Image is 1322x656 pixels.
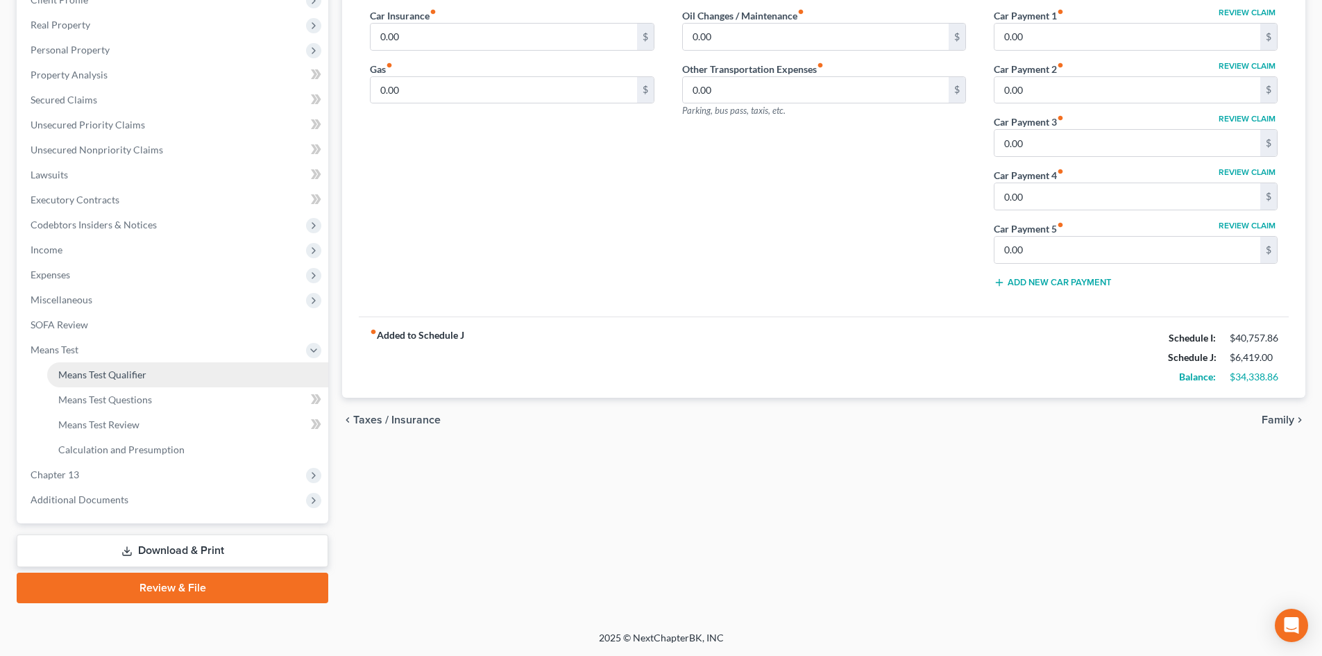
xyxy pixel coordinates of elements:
[47,412,328,437] a: Means Test Review
[1217,115,1278,123] button: Review Claim
[1057,62,1064,69] i: fiber_manual_record
[994,183,1260,210] input: --
[353,414,441,426] span: Taxes / Insurance
[1217,62,1278,70] button: Review Claim
[19,162,328,187] a: Lawsuits
[370,328,464,387] strong: Added to Schedule J
[31,494,128,505] span: Additional Documents
[994,221,1064,236] label: Car Payment 5
[58,419,139,430] span: Means Test Review
[1262,414,1294,426] span: Family
[19,62,328,87] a: Property Analysis
[1260,77,1277,103] div: $
[994,277,1112,288] button: Add New Car Payment
[994,168,1064,183] label: Car Payment 4
[31,194,119,205] span: Executory Contracts
[994,8,1064,23] label: Car Payment 1
[342,414,441,426] button: chevron_left Taxes / Insurance
[1230,351,1278,364] div: $6,419.00
[1217,8,1278,17] button: Review Claim
[19,87,328,112] a: Secured Claims
[31,344,78,355] span: Means Test
[19,312,328,337] a: SOFA Review
[1230,370,1278,384] div: $34,338.86
[19,137,328,162] a: Unsecured Nonpriority Claims
[31,244,62,255] span: Income
[31,294,92,305] span: Miscellaneous
[1169,332,1216,344] strong: Schedule I:
[683,77,949,103] input: --
[994,62,1064,76] label: Car Payment 2
[683,24,949,50] input: --
[994,77,1260,103] input: --
[1168,351,1217,363] strong: Schedule J:
[31,269,70,280] span: Expenses
[31,119,145,131] span: Unsecured Priority Claims
[370,8,437,23] label: Car Insurance
[58,444,185,455] span: Calculation and Presumption
[994,115,1064,129] label: Car Payment 3
[386,62,393,69] i: fiber_manual_record
[1057,115,1064,121] i: fiber_manual_record
[31,219,157,230] span: Codebtors Insiders & Notices
[31,169,68,180] span: Lawsuits
[371,77,636,103] input: --
[817,62,824,69] i: fiber_manual_record
[31,469,79,480] span: Chapter 13
[1179,371,1216,382] strong: Balance:
[682,62,824,76] label: Other Transportation Expenses
[1217,221,1278,230] button: Review Claim
[797,8,804,15] i: fiber_manual_record
[17,573,328,603] a: Review & File
[19,112,328,137] a: Unsecured Priority Claims
[19,187,328,212] a: Executory Contracts
[58,394,152,405] span: Means Test Questions
[370,62,393,76] label: Gas
[430,8,437,15] i: fiber_manual_record
[1275,609,1308,642] div: Open Intercom Messenger
[47,362,328,387] a: Means Test Qualifier
[31,94,97,106] span: Secured Claims
[31,19,90,31] span: Real Property
[47,437,328,462] a: Calculation and Presumption
[58,369,146,380] span: Means Test Qualifier
[47,387,328,412] a: Means Test Questions
[682,105,786,116] span: Parking, bus pass, taxis, etc.
[949,77,965,103] div: $
[342,414,353,426] i: chevron_left
[1260,183,1277,210] div: $
[370,328,377,335] i: fiber_manual_record
[371,24,636,50] input: --
[994,130,1260,156] input: --
[994,237,1260,263] input: --
[1260,237,1277,263] div: $
[637,24,654,50] div: $
[31,44,110,56] span: Personal Property
[31,69,108,81] span: Property Analysis
[31,144,163,155] span: Unsecured Nonpriority Claims
[31,319,88,330] span: SOFA Review
[1057,8,1064,15] i: fiber_manual_record
[1230,331,1278,345] div: $40,757.86
[994,24,1260,50] input: --
[1260,24,1277,50] div: $
[17,535,328,567] a: Download & Print
[637,77,654,103] div: $
[682,8,804,23] label: Oil Changes / Maintenance
[1260,130,1277,156] div: $
[1294,414,1305,426] i: chevron_right
[1057,221,1064,228] i: fiber_manual_record
[266,631,1057,656] div: 2025 © NextChapterBK, INC
[1217,168,1278,176] button: Review Claim
[949,24,965,50] div: $
[1262,414,1305,426] button: Family chevron_right
[1057,168,1064,175] i: fiber_manual_record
